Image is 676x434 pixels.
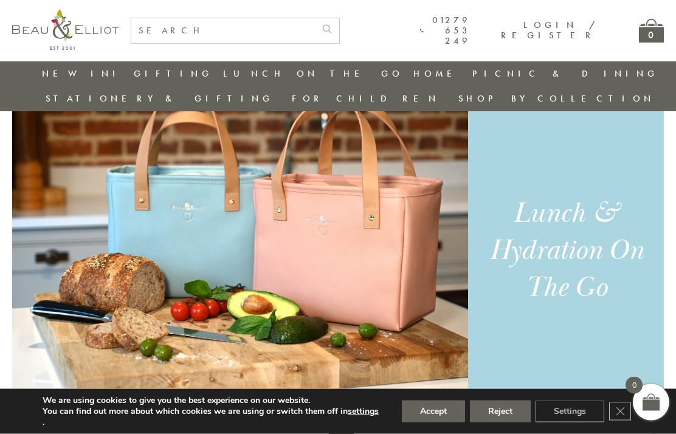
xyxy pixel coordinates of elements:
[348,406,379,417] button: settings
[626,377,643,394] span: 0
[609,402,631,421] button: Close GDPR Cookie Banner
[43,406,379,428] p: You can find out more about which cookies we are using or switch them off in .
[413,67,462,80] a: Home
[42,67,123,80] a: New in!
[482,195,650,306] div: Lunch & Hydration On The Go
[46,92,274,105] a: Stationery & Gifting
[292,92,440,105] a: For Children
[470,401,531,422] button: Reject
[458,92,655,105] a: Shop by collection
[420,15,471,47] a: 01279 653 249
[472,67,658,80] a: Picnic & Dining
[402,401,465,422] button: Accept
[639,19,664,43] a: 0
[43,395,379,406] p: We are using cookies to give you the best experience on our website.
[12,68,468,433] img: Lexington Lunch Bags beau and elliot
[131,18,315,43] input: SEARCH
[501,19,596,41] a: Login / Register
[12,9,119,50] img: logo
[536,401,604,422] button: Settings
[223,67,403,80] a: Lunch On The Go
[134,67,213,80] a: Gifting
[12,68,664,433] a: Lexington Lunch Bags beau and elliot Lunch & Hydration On The Go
